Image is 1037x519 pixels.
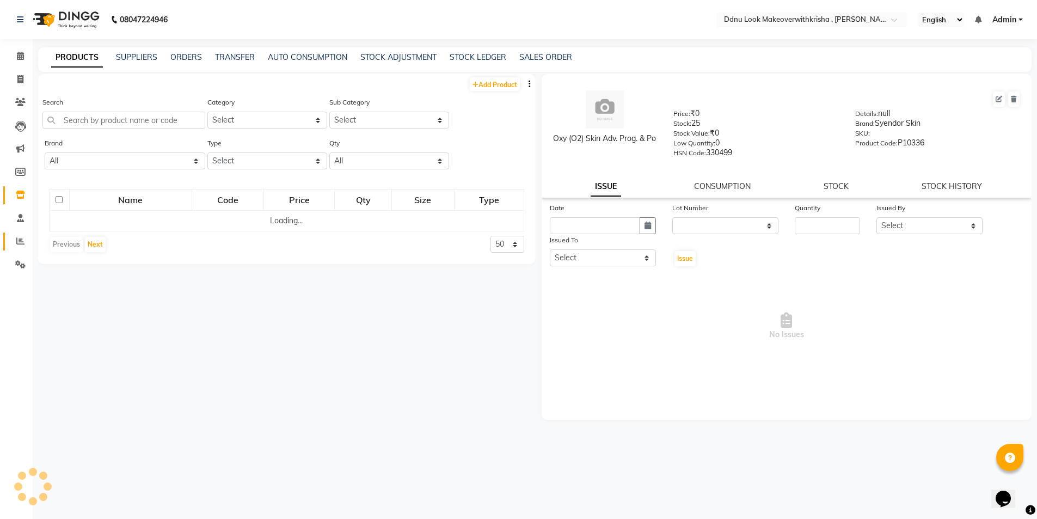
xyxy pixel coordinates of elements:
[519,52,572,62] a: SALES ORDER
[268,52,347,62] a: AUTO CONSUMPTION
[470,77,520,91] a: Add Product
[673,118,839,133] div: 25
[392,190,453,210] div: Size
[550,272,1024,381] span: No Issues
[70,190,191,210] div: Name
[673,119,691,129] label: Stock:
[45,138,63,148] label: Brand
[855,119,875,129] label: Brand:
[673,137,839,152] div: 0
[855,108,1021,123] div: null
[673,108,839,123] div: ₹0
[193,190,263,210] div: Code
[855,118,1021,133] div: Syendor Skin
[360,52,437,62] a: STOCK ADJUSTMENT
[28,4,102,35] img: logo
[553,133,658,144] div: Oxy (O2) Skin Adv. Prog. & Po
[992,14,1016,26] span: Admin
[550,203,564,213] label: Date
[329,97,370,107] label: Sub Category
[120,4,168,35] b: 08047224946
[855,109,878,119] label: Details:
[673,147,839,162] div: 330499
[116,52,157,62] a: SUPPLIERS
[922,181,982,191] a: STOCK HISTORY
[42,97,63,107] label: Search
[672,203,708,213] label: Lot Number
[335,190,391,210] div: Qty
[265,190,334,210] div: Price
[673,129,710,138] label: Stock Value:
[207,97,235,107] label: Category
[673,109,690,119] label: Price:
[586,90,624,129] img: avatar
[550,235,578,245] label: Issued To
[673,127,839,143] div: ₹0
[694,181,751,191] a: CONSUMPTION
[677,254,693,262] span: Issue
[591,177,621,197] a: ISSUE
[329,138,340,148] label: Qty
[207,138,222,148] label: Type
[991,475,1026,508] iframe: chat widget
[855,137,1021,152] div: P10336
[51,48,103,68] a: PRODUCTS
[673,148,706,158] label: HSN Code:
[450,52,506,62] a: STOCK LEDGER
[674,251,696,266] button: Issue
[85,237,106,252] button: Next
[795,203,820,213] label: Quantity
[215,52,255,62] a: TRANSFER
[673,138,715,148] label: Low Quantity:
[42,112,205,129] input: Search by product name or code
[50,211,524,231] td: Loading...
[170,52,202,62] a: ORDERS
[455,190,523,210] div: Type
[855,129,870,138] label: SKU:
[824,181,849,191] a: STOCK
[876,203,905,213] label: Issued By
[855,138,898,148] label: Product Code:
